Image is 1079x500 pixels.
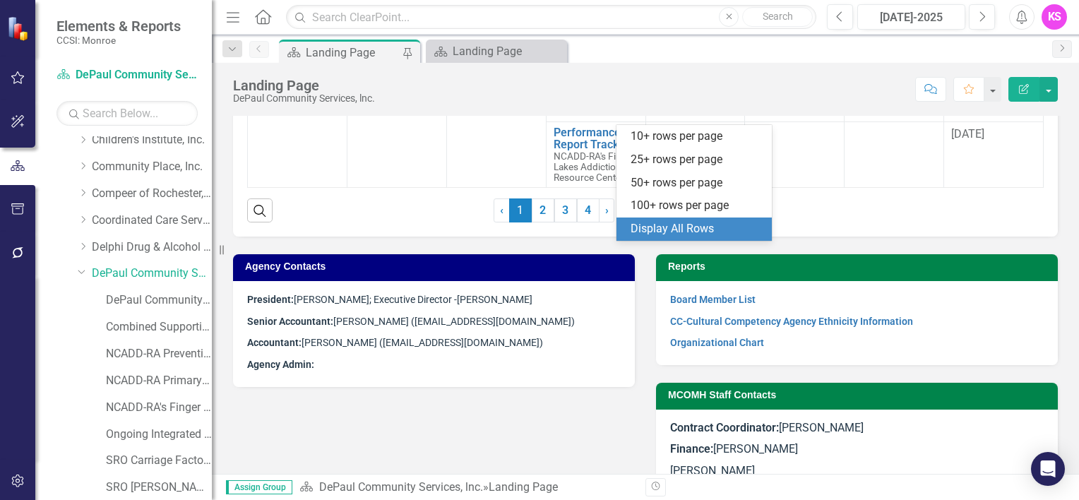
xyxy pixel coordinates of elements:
a: Community Place, Inc. [92,159,212,175]
a: Compeer of Rochester, Inc. [92,186,212,202]
a: Organizational Chart [670,337,764,348]
a: Ongoing Integrated Supported Employment (OISE) services [106,427,212,443]
p: [PERSON_NAME] [670,439,1044,460]
div: Landing Page [453,42,564,60]
div: 10+ rows per page [631,129,763,145]
td: Double-Click to Edit Right Click for Context Menu [546,121,645,188]
img: ClearPoint Strategy [7,16,32,41]
div: Landing Page [489,480,558,494]
div: Landing Page [233,78,375,93]
div: » [299,480,635,496]
span: NCADD-RA's Finger Lakes Addiction Resource Center [554,150,636,183]
strong: Finance: [670,442,713,456]
td: Double-Click to Edit [944,121,1044,188]
a: NCADD-RA's Finger Lakes Addiction Resource Center [106,400,212,416]
span: › [605,203,609,217]
a: DePaul Community Services, lnc. [56,67,198,83]
td: Double-Click to Edit [645,121,745,188]
span: 1 [509,198,532,222]
button: [DATE]-2025 [857,4,965,30]
span: [PERSON_NAME] [670,421,864,434]
a: Coordinated Care Services Inc. [92,213,212,229]
div: 50+ rows per page [631,175,763,191]
a: DePaul Community Services, lnc. (MCOMH Internal) [106,292,212,309]
a: CC-Cultural Competency Agency Ethnicity Information [670,316,913,327]
span: [PERSON_NAME] ([EMAIL_ADDRESS][DOMAIN_NAME]) [247,337,543,348]
div: [DATE]-2025 [862,9,960,26]
input: Search Below... [56,101,198,126]
a: 4 [577,198,600,222]
div: DePaul Community Services, lnc. [233,93,375,104]
a: Performance Report Tracker [554,126,638,151]
a: Board Member List [670,294,756,305]
div: Landing Page [306,44,399,61]
td: Double-Click to Edit [745,121,845,188]
button: Search [742,7,813,27]
div: Display All Rows [631,221,763,237]
p: [PERSON_NAME] [670,460,1044,482]
a: 2 [532,198,554,222]
h3: Reports [668,261,1051,272]
span: Elements & Reports [56,18,181,35]
span: ‹ [500,203,503,217]
a: 3 [554,198,577,222]
span: [PERSON_NAME] ([EMAIL_ADDRESS][DOMAIN_NAME]) [247,316,575,327]
h3: MCOMH Staff Contacts [668,390,1051,400]
input: Search ClearPoint... [286,5,816,30]
a: SRO Carriage Factory [106,453,212,469]
a: DePaul Community Services, lnc. [319,480,483,494]
a: NCADD-RA Prevention Resource Center [106,346,212,362]
a: Landing Page [429,42,564,60]
div: 25+ rows per page [631,152,763,168]
span: [PERSON_NAME]; Executive Director -[PERSON_NAME] [247,294,532,305]
a: Delphi Drug & Alcohol Council [92,239,212,256]
span: Search [763,11,793,22]
small: CCSI: Monroe [56,35,181,46]
strong: Contract Coordinator: [670,421,779,434]
button: KS [1042,4,1067,30]
a: Combined Supportive Housing [106,319,212,335]
strong: Agency Admin: [247,359,314,370]
strong: Senior Accountant: [247,316,333,327]
a: Children's Institute, Inc. [92,132,212,148]
span: Assign Group [226,480,292,494]
strong: President: [247,294,294,305]
div: 100+ rows per page [631,198,763,214]
a: NCADD-RA Primary CD Prevention [106,373,212,389]
td: Double-Click to Edit [845,121,944,188]
div: Open Intercom Messenger [1031,452,1065,486]
a: SRO [PERSON_NAME] [106,480,212,496]
h3: Agency Contacts [245,261,628,272]
strong: Accountant: [247,337,302,348]
a: DePaul Community Services, lnc. [92,266,212,282]
span: [DATE] [951,127,984,141]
